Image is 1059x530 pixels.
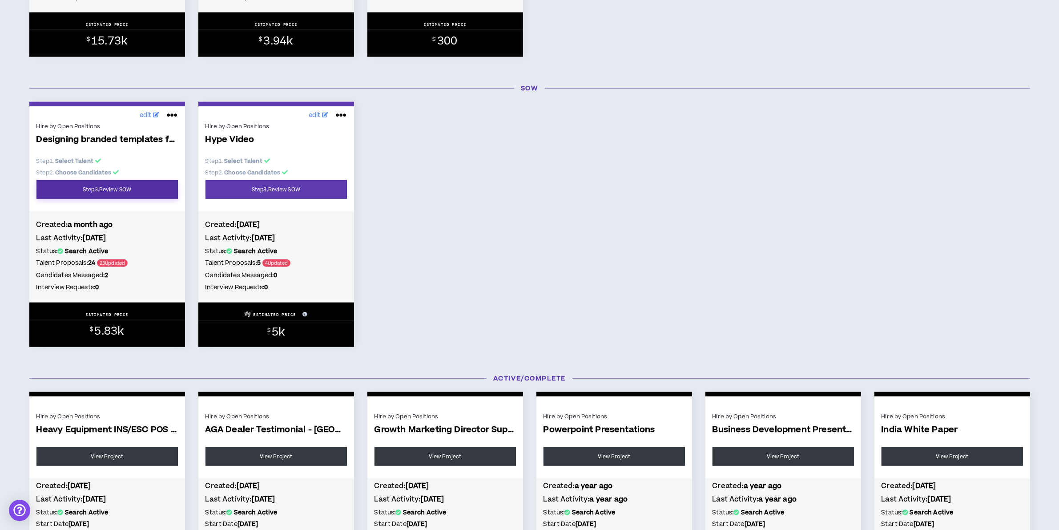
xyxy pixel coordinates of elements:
span: Heavy Equipment INS/ESC POS Sales & Marketing ... [36,425,178,435]
div: Hire by Open Positions [205,122,347,130]
p: Step 2 . [36,169,178,177]
p: Step 2 . [205,169,347,177]
div: Hire by Open Positions [36,413,178,421]
b: 0 [95,283,99,292]
h5: Start Date [882,519,1023,529]
b: [DATE] [83,233,106,243]
h5: Status: [36,247,178,256]
b: a year ago [590,494,628,504]
p: Step 1 . [36,157,178,165]
a: View Project [205,447,347,466]
div: Hire by Open Positions [36,122,178,130]
div: Hire by Open Positions [882,413,1023,421]
b: Search Active [234,508,278,517]
h4: Created: [713,481,854,491]
span: AGA Dealer Testimonial - [GEOGRAPHIC_DATA], [GEOGRAPHIC_DATA] [205,425,347,435]
h4: Last Activity: [36,494,178,504]
b: [DATE] [928,494,951,504]
div: Hire by Open Positions [205,413,347,421]
p: ESTIMATED PRICE [85,22,129,27]
h4: Created: [544,481,685,491]
h5: Start Date [36,519,178,529]
img: Wripple [245,312,250,317]
h4: Created: [374,481,516,491]
sup: $ [433,36,436,43]
b: Search Active [403,508,447,517]
sup: $ [259,36,262,43]
h5: Candidates Messaged: [36,271,178,280]
span: Hype Video [205,135,347,145]
b: Search Active [65,247,109,256]
b: [DATE] [407,520,427,529]
b: a year ago [575,481,613,491]
b: 24 [88,259,95,267]
h5: Talent Proposals: [36,258,178,268]
sup: $ [90,326,93,333]
b: [DATE] [237,481,260,491]
h5: Candidates Messaged: [205,271,347,280]
span: edit [140,111,152,120]
sup: $ [87,36,90,43]
div: Hire by Open Positions [713,413,854,421]
span: 4 Updated [262,259,290,267]
span: edit [309,111,321,120]
h5: Status: [205,247,347,256]
b: [DATE] [252,233,275,243]
h5: Status: [544,508,685,518]
p: ESTIMATED PRICE [85,312,129,317]
b: [DATE] [576,520,596,529]
b: [DATE] [406,481,429,491]
b: 0 [264,283,268,292]
h5: Start Date [205,519,347,529]
a: Step3.Review SOW [36,180,178,199]
span: Designing branded templates for social posts [36,135,178,145]
h3: Active/Complete [23,374,1037,383]
b: [DATE] [237,220,260,230]
b: [DATE] [252,494,275,504]
b: a month ago [68,220,113,230]
div: Open Intercom Messenger [9,500,30,521]
h5: Start Date [544,519,685,529]
b: [DATE] [83,494,106,504]
b: Search Active [65,508,109,517]
span: 5k [272,324,285,340]
h4: Created: [36,481,178,491]
a: edit [306,109,331,122]
h5: Interview Requests: [36,283,178,292]
h4: Last Activity: [36,233,178,243]
h5: Status: [205,508,347,518]
span: Growth Marketing Director Support Project (Jan... [374,425,516,435]
h4: Created: [205,481,347,491]
b: Search Active [234,247,278,256]
span: India White Paper [882,425,1023,435]
div: Hire by Open Positions [374,413,516,421]
span: 15.73k [91,33,127,49]
span: 23 Updated [97,259,128,267]
b: [DATE] [745,520,765,529]
b: Search Active [572,508,616,517]
b: 5 [257,259,261,267]
h5: Status: [36,508,178,518]
h4: Created: [205,220,347,230]
sup: $ [267,327,270,334]
h4: Last Activity: [882,494,1023,504]
span: Business Development Presentation Designs [713,425,854,435]
b: Choose Candidates [55,169,111,177]
h4: Last Activity: [544,494,685,504]
b: Select Talent [55,157,93,165]
b: [DATE] [238,520,258,529]
span: 3.94k [264,33,293,49]
h4: Last Activity: [713,494,854,504]
h4: Created: [36,220,178,230]
b: [DATE] [913,481,936,491]
b: [DATE] [68,481,91,491]
h5: Status: [374,508,516,518]
a: View Project [882,447,1023,466]
h5: Talent Proposals: [205,258,347,268]
a: View Project [713,447,854,466]
a: View Project [544,447,685,466]
b: a year ago [744,481,782,491]
b: Select Talent [224,157,262,165]
p: ESTIMATED PRICE [253,312,296,317]
b: Search Active [910,508,954,517]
